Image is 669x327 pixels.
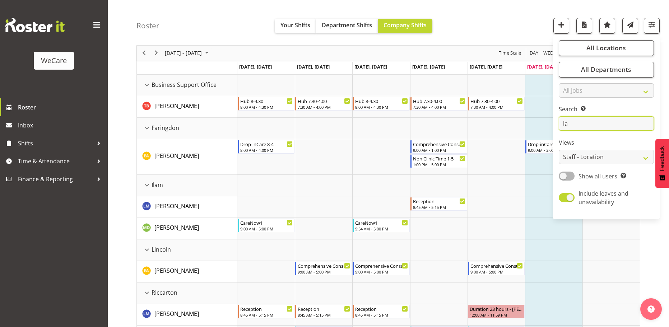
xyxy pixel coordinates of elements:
button: Timeline Week [542,48,557,57]
div: Ena Advincula"s event - Non Clinic Time 1-5 Begin From Thursday, October 2, 2025 at 1:00:00 PM GM... [410,154,467,168]
span: Shifts [18,138,93,149]
div: Tyla Boyd"s event - Hub 7.30-4.00 Begin From Tuesday, September 30, 2025 at 7:30:00 AM GMT+13:00 ... [295,97,352,111]
label: Search [559,105,654,114]
div: Lainie Montgomery"s event - Reception Begin From Wednesday, October 1, 2025 at 8:45:00 AM GMT+13:... [353,305,409,318]
button: Send a list of all shifts for the selected filtered period to all rostered employees. [622,18,638,34]
td: Lincoln resource [137,239,237,261]
span: [DATE], [DATE] [470,64,502,70]
span: Business Support Office [152,80,217,89]
a: [PERSON_NAME] [154,223,199,232]
span: Week [543,48,556,57]
div: 9:00 AM - 1:00 PM [413,147,465,153]
div: CareNow1 [240,219,293,226]
div: Ena Advincula"s event - Drop-inCare 9-3 Begin From Saturday, October 4, 2025 at 9:00:00 AM GMT+13... [525,140,582,154]
div: Reception [298,305,350,312]
td: Marie-Claire Dickson-Bakker resource [137,218,237,239]
a: [PERSON_NAME] [154,151,199,160]
button: Download a PDF of the roster according to the set date range. [576,18,592,34]
span: Company Shifts [384,21,427,29]
td: Faringdon resource [137,118,237,139]
div: Comprehensive Consult [355,262,408,269]
div: 8:00 AM - 4:00 PM [240,147,293,153]
span: Roster [18,102,104,113]
span: [DATE], [DATE] [297,64,330,70]
a: [PERSON_NAME] [154,202,199,210]
div: Tyla Boyd"s event - Hub 8-4.30 Begin From Monday, September 29, 2025 at 8:00:00 AM GMT+13:00 Ends... [238,97,294,111]
div: Marie-Claire Dickson-Bakker"s event - CareNow1 Begin From Wednesday, October 1, 2025 at 9:54:00 A... [353,219,409,232]
div: 8:45 AM - 5:15 PM [355,312,408,318]
div: Hub 7.30-4.00 [470,97,523,104]
div: Lainie Montgomery"s event - Reception Begin From Monday, September 29, 2025 at 8:45:00 AM GMT+13:... [238,305,294,318]
td: Business Support Office resource [137,75,237,96]
span: Ilam [152,181,163,189]
div: 9:00 AM - 5:00 PM [355,269,408,275]
button: Filter Shifts [644,18,660,34]
img: help-xxl-2.png [647,305,655,313]
td: Riccarton resource [137,282,237,304]
label: Views [559,139,654,147]
div: Tyla Boyd"s event - Hub 7.30-4.00 Begin From Friday, October 3, 2025 at 7:30:00 AM GMT+13:00 Ends... [468,97,525,111]
div: Hub 7.30-4.00 [413,97,465,104]
span: All Locations [586,44,626,52]
div: 1:00 PM - 5:00 PM [413,162,465,167]
button: All Locations [559,40,654,56]
div: previous period [138,46,150,61]
button: Previous [139,48,149,57]
div: 9:00 AM - 5:00 PM [240,226,293,232]
div: 8:45 AM - 5:15 PM [413,204,465,210]
div: 8:45 AM - 5:15 PM [240,312,293,318]
span: Lincoln [152,245,171,254]
span: [DATE], [DATE] [527,64,560,70]
span: [DATE], [DATE] [354,64,387,70]
div: Hub 8-4.30 [355,97,408,104]
button: September 2025 [164,48,212,57]
div: 8:45 AM - 5:15 PM [298,312,350,318]
span: Day [529,48,539,57]
button: Your Shifts [275,19,316,33]
button: Timeline Day [529,48,540,57]
span: [PERSON_NAME] [154,310,199,318]
a: [PERSON_NAME] [154,102,199,110]
td: Lainie Montgomery resource [137,304,237,326]
div: Comprehensive Consult [470,262,523,269]
div: Comprehensive Consult 9-1 [413,140,465,148]
div: Tyla Boyd"s event - Hub 7.30-4.00 Begin From Thursday, October 2, 2025 at 7:30:00 AM GMT+13:00 En... [410,97,467,111]
div: Ena Advincula"s event - Comprehensive Consult Begin From Wednesday, October 1, 2025 at 9:00:00 AM... [353,262,409,275]
span: [DATE], [DATE] [239,64,272,70]
div: Reception [413,197,465,205]
div: Tyla Boyd"s event - Hub 8-4.30 Begin From Wednesday, October 1, 2025 at 8:00:00 AM GMT+13:00 Ends... [353,97,409,111]
div: next period [150,46,162,61]
span: Inbox [18,120,104,131]
div: 7:30 AM - 4:00 PM [298,104,350,110]
td: Ena Advincula resource [137,261,237,282]
div: Reception [355,305,408,312]
button: Next [152,48,161,57]
div: 12:00 AM - 11:59 PM [470,312,523,318]
button: Highlight an important date within the roster. [599,18,615,34]
div: Non Clinic Time 1-5 [413,155,465,162]
button: Time Scale [498,48,522,57]
td: Ena Advincula resource [137,139,237,175]
div: 7:30 AM - 4:00 PM [470,104,523,110]
span: [DATE], [DATE] [412,64,445,70]
span: [PERSON_NAME] [154,267,199,275]
div: Ena Advincula"s event - Comprehensive Consult 9-1 Begin From Thursday, October 2, 2025 at 9:00:00... [410,140,467,154]
div: 9:00 AM - 5:00 PM [298,269,350,275]
div: 9:54 AM - 5:00 PM [355,226,408,232]
button: Feedback - Show survey [655,139,669,188]
span: Finance & Reporting [18,174,93,184]
span: Time & Attendance [18,156,93,167]
span: Show all users [579,172,617,180]
div: Hub 8-4.30 [240,97,293,104]
div: 7:30 AM - 4:00 PM [413,104,465,110]
div: 8:00 AM - 4:30 PM [355,104,408,110]
div: Marie-Claire Dickson-Bakker"s event - CareNow1 Begin From Monday, September 29, 2025 at 9:00:00 A... [238,219,294,232]
h4: Roster [136,22,159,30]
span: [DATE] - [DATE] [164,48,203,57]
div: 9:00 AM - 3:00 PM [528,147,580,153]
div: Drop-inCare 9-3 [528,140,580,148]
button: All Departments [559,62,654,78]
div: Lainie Montgomery"s event - Reception Begin From Tuesday, September 30, 2025 at 8:45:00 AM GMT+13... [295,305,352,318]
div: 9:00 AM - 5:00 PM [470,269,523,275]
div: Hub 7.30-4.00 [298,97,350,104]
